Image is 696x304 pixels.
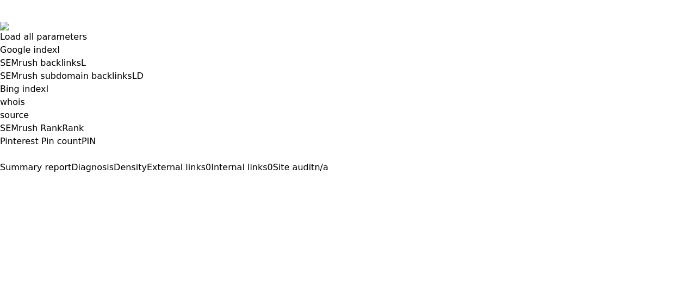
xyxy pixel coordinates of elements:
[82,136,96,146] span: PIN
[62,123,84,133] span: Rank
[273,162,328,172] a: Site auditn/a
[46,84,49,94] span: I
[114,162,147,172] span: Density
[132,71,144,81] span: LD
[147,162,206,172] span: External links
[81,58,86,68] span: L
[273,162,315,172] span: Site audit
[71,162,114,172] span: Diagnosis
[57,45,60,55] span: I
[211,162,267,172] span: Internal links
[268,162,273,172] span: 0
[314,162,328,172] span: n/a
[206,162,211,172] span: 0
